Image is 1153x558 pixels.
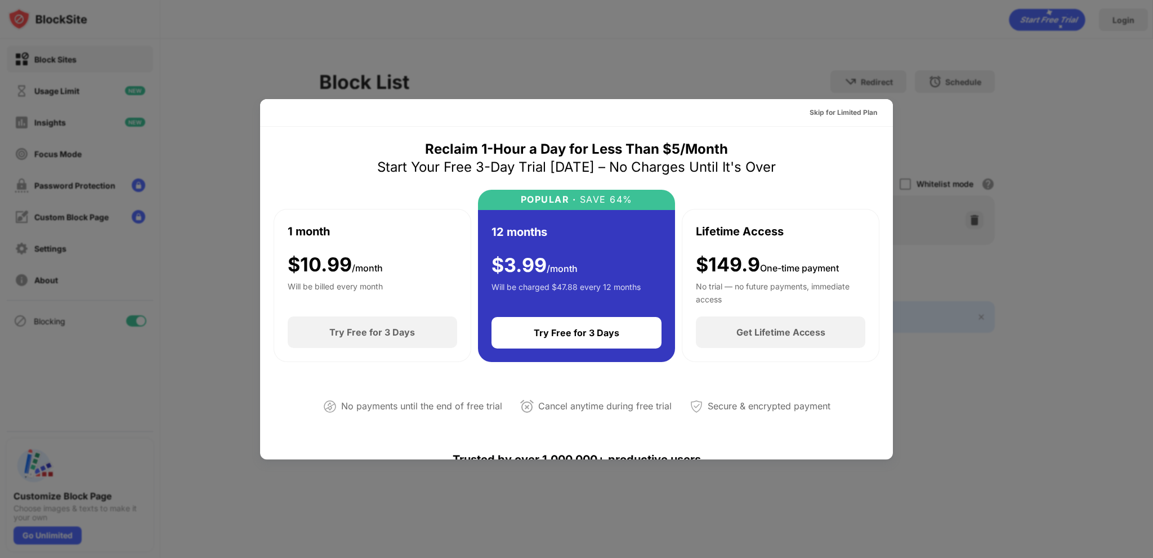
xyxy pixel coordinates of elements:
div: $149.9 [696,253,839,276]
div: Trusted by over 1,000,000+ productive users [274,432,879,486]
span: One-time payment [760,262,839,274]
div: Skip for Limited Plan [810,107,877,118]
div: Lifetime Access [696,223,784,240]
div: Secure & encrypted payment [708,398,830,414]
div: Try Free for 3 Days [534,327,619,338]
div: Will be charged $47.88 every 12 months [491,281,641,303]
div: Reclaim 1-Hour a Day for Less Than $5/Month [425,140,728,158]
img: not-paying [323,400,337,413]
div: 1 month [288,223,330,240]
div: No trial — no future payments, immediate access [696,280,865,303]
div: $ 3.99 [491,254,578,277]
img: cancel-anytime [520,400,534,413]
span: /month [352,262,383,274]
div: $ 10.99 [288,253,383,276]
div: Get Lifetime Access [736,327,825,338]
img: secured-payment [690,400,703,413]
div: Will be billed every month [288,280,383,303]
div: Cancel anytime during free trial [538,398,672,414]
div: No payments until the end of free trial [341,398,502,414]
div: POPULAR · [521,194,576,205]
div: Start Your Free 3-Day Trial [DATE] – No Charges Until It's Over [377,158,776,176]
div: 12 months [491,224,547,240]
div: SAVE 64% [576,194,633,205]
div: Try Free for 3 Days [329,327,415,338]
span: /month [547,263,578,274]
